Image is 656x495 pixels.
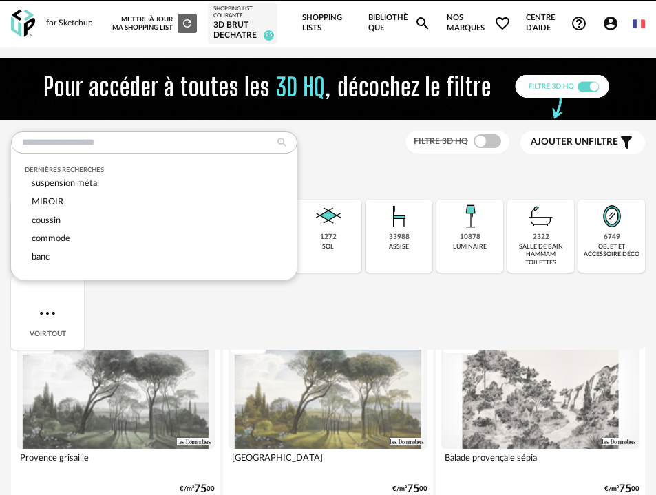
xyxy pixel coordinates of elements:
button: Ajouter unfiltre Filter icon [520,131,645,154]
span: banc [32,253,50,261]
div: 10878 [460,233,480,242]
span: Ajouter un [531,137,589,147]
img: Assise.png [383,200,416,233]
div: sol [322,243,334,251]
div: 1272 [320,233,337,242]
div: €/m² 00 [604,485,639,494]
span: commode [32,234,70,242]
div: €/m² 00 [180,485,215,494]
span: Account Circle icon [602,15,619,32]
img: fr [633,17,645,30]
div: [GEOGRAPHIC_DATA] [229,449,427,476]
img: Luminaire.png [454,200,487,233]
span: Heart Outline icon [494,15,511,32]
img: Salle%20de%20bain.png [525,200,558,233]
div: Shopping List courante [213,6,272,20]
a: Shopping List courante 3D Brut Dechatre 25 [213,6,272,41]
span: Magnify icon [414,15,431,32]
div: €/m² 00 [392,485,427,494]
div: luminaire [453,243,487,251]
span: filtre [531,136,618,148]
img: Miroir.png [595,200,628,233]
span: 25 [264,30,274,41]
span: MIROIR [32,198,63,206]
img: more.7b13dc1.svg [36,302,59,324]
div: 6749 [604,233,620,242]
span: Help Circle Outline icon [571,15,587,32]
div: 33988 [389,233,410,242]
div: 2322 [533,233,549,242]
div: Balade provençale sépia [441,449,639,476]
div: 3D Brut Dechatre [213,20,272,41]
span: Filtre 3D HQ [414,137,468,145]
span: suspension métal [32,179,99,187]
span: 75 [194,485,207,494]
img: Sol.png [312,200,345,233]
span: coussin [32,216,61,224]
div: Provence grisaille [17,449,215,476]
div: Voir tout [11,277,84,350]
div: Dernières recherches [25,166,284,174]
img: OXP [11,10,35,38]
span: Centre d'aideHelp Circle Outline icon [526,13,586,33]
div: salle de bain hammam toilettes [511,243,570,266]
div: for Sketchup [46,18,93,29]
div: assise [389,243,409,251]
span: 75 [407,485,419,494]
span: Refresh icon [181,19,193,26]
div: Mettre à jour ma Shopping List [111,14,197,33]
span: 75 [619,485,631,494]
span: Filter icon [618,134,635,151]
span: Account Circle icon [602,15,625,32]
div: objet et accessoire déco [582,243,641,259]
